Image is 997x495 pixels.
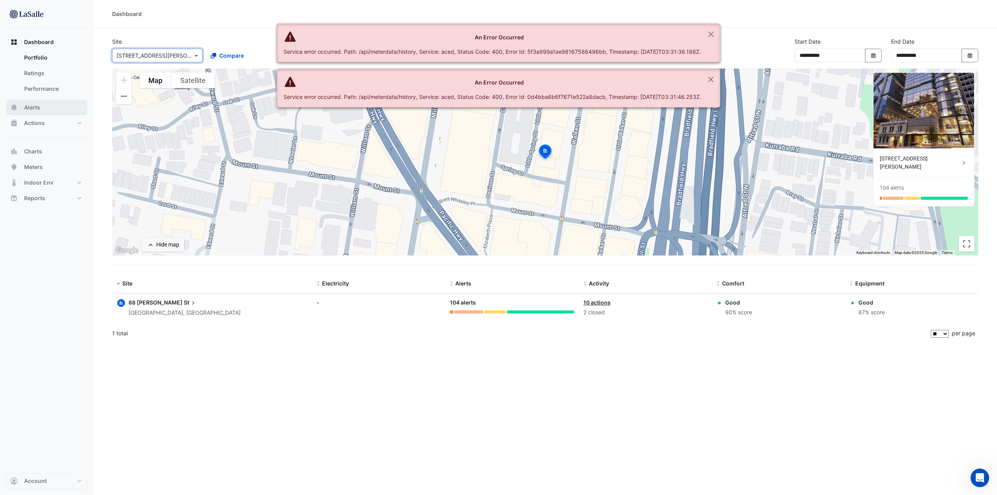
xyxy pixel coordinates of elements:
[24,119,45,127] span: Actions
[858,298,885,307] div: Good
[24,477,47,485] span: Account
[122,280,132,287] span: Site
[475,79,524,86] strong: An Error Occurred
[219,51,244,60] span: Compare
[112,10,142,18] div: Dashboard
[6,159,87,175] button: Meters
[6,190,87,206] button: Reports
[6,34,87,50] button: Dashboard
[116,88,132,104] button: Zoom out
[880,155,960,171] div: [STREET_ADDRESS][PERSON_NAME]
[6,144,87,159] button: Charts
[971,469,989,487] iframe: Intercom live chat
[6,50,87,100] div: Dashboard
[317,298,440,307] div: -
[855,280,884,287] span: Equipment
[10,38,18,46] app-icon: Dashboard
[455,280,471,287] span: Alerts
[537,143,554,162] img: site-pin-selected.svg
[722,280,744,287] span: Comfort
[952,330,975,336] span: per page
[10,163,18,171] app-icon: Meters
[583,308,707,317] div: 2 closed
[10,148,18,155] app-icon: Charts
[6,473,87,489] button: Account
[24,179,53,187] span: Indoor Env
[24,38,54,46] span: Dashboard
[702,24,720,45] button: Close
[856,250,890,255] button: Keyboard shortcuts
[322,280,349,287] span: Electricity
[895,250,937,255] span: Map data ©2025 Google
[112,324,929,343] div: 1 total
[870,52,877,59] fa-icon: Select Date
[967,52,974,59] fa-icon: Select Date
[475,34,524,41] strong: An Error Occurred
[874,73,974,148] img: 88 Walker St
[10,104,18,111] app-icon: Alerts
[6,175,87,190] button: Indoor Env
[589,280,609,287] span: Activity
[6,115,87,131] button: Actions
[725,308,752,317] div: 90% score
[880,184,904,192] div: 104 alerts
[156,241,179,249] div: Hide map
[18,50,87,65] a: Portfolio
[959,236,974,252] button: Toggle fullscreen view
[114,245,140,255] img: Google
[284,48,701,56] div: Service error occurred. Path: /api/meterdata/history, Service: aced, Status Code: 400, Error Id: ...
[794,37,821,46] label: Start Date
[24,194,45,202] span: Reports
[725,298,752,307] div: Good
[284,93,701,101] div: Service error occurred. Path: /api/meterdata/history, Service: aced, Status Code: 400, Error Id: ...
[583,299,611,306] a: 10 actions
[139,72,171,88] button: Show street map
[942,250,953,255] a: Terms (opens in new tab)
[129,308,241,317] div: [GEOGRAPHIC_DATA], [GEOGRAPHIC_DATA]
[18,81,87,97] a: Performance
[10,194,18,202] app-icon: Reports
[450,298,574,307] div: 104 alerts
[702,69,720,90] button: Close
[206,49,249,62] button: Compare
[891,37,914,46] label: End Date
[6,100,87,115] button: Alerts
[171,72,215,88] button: Show satellite imagery
[10,119,18,127] app-icon: Actions
[24,104,40,111] span: Alerts
[10,179,18,187] app-icon: Indoor Env
[112,37,122,46] label: Site
[114,245,140,255] a: Open this area in Google Maps (opens a new window)
[184,298,197,307] span: St
[18,65,87,81] a: Ratings
[116,72,132,88] button: Zoom in
[129,299,183,306] span: 88 [PERSON_NAME]
[142,238,184,252] button: Hide map
[858,308,885,317] div: 87% score
[9,6,44,22] img: Company Logo
[24,163,43,171] span: Meters
[24,148,42,155] span: Charts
